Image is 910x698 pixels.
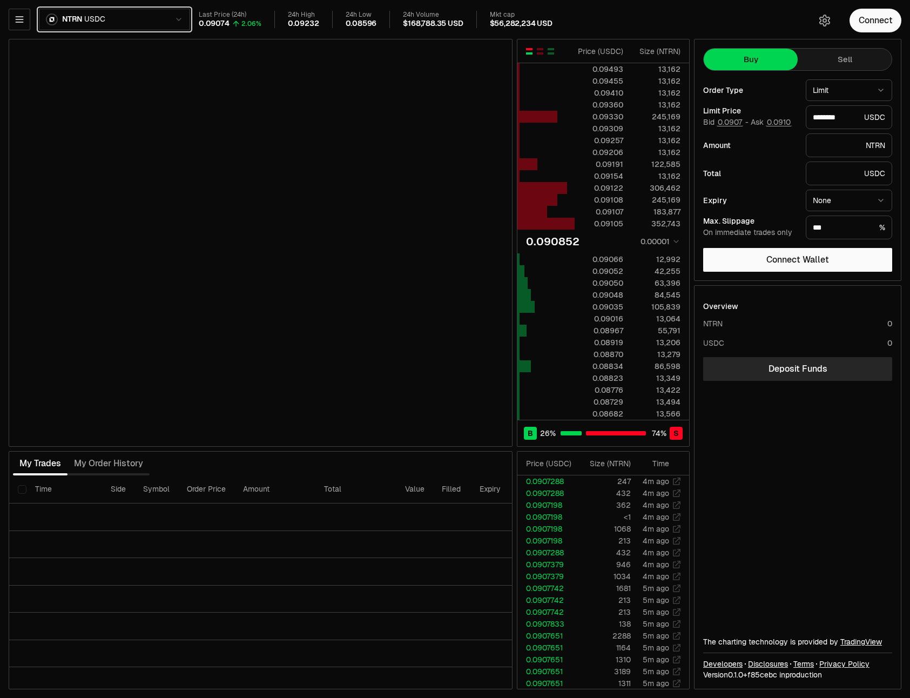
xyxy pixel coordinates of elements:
button: Show Sell Orders Only [536,47,544,56]
td: <1 [577,511,631,523]
td: 0.0907198 [517,511,577,523]
time: 5m ago [643,619,669,629]
time: 4m ago [643,476,669,486]
div: 0.09074 [199,19,230,29]
div: 12,992 [632,254,680,265]
span: B [528,428,533,439]
td: 0.0907288 [517,547,577,559]
span: Ask [751,118,792,127]
td: 1034 [577,571,631,582]
button: Select all [18,485,26,494]
div: 352,743 [632,218,680,229]
div: 0.08823 [575,373,623,384]
div: 0.08729 [575,397,623,407]
div: Order Type [703,86,797,94]
div: Total [703,170,797,177]
td: 0.0907651 [517,654,577,666]
div: 13,279 [632,349,680,360]
div: 13,162 [632,171,680,182]
button: 0.0907 [717,118,743,126]
div: USDC [806,105,892,129]
div: 0.09108 [575,194,623,205]
span: 26 % [540,428,556,439]
span: S [673,428,679,439]
div: 13,494 [632,397,680,407]
div: USDC [806,162,892,185]
div: 0.09052 [575,266,623,277]
div: 105,839 [632,301,680,312]
div: NTRN [806,133,892,157]
time: 4m ago [643,560,669,569]
div: 13,206 [632,337,680,348]
div: 24h Low [346,11,377,19]
div: 0.08682 [575,408,623,419]
td: 432 [577,487,631,499]
td: 213 [577,535,631,547]
div: % [806,216,892,239]
span: 74 % [652,428,666,439]
div: 245,169 [632,194,680,205]
time: 4m ago [643,488,669,498]
td: 0.0907833 [517,618,577,630]
div: 306,462 [632,183,680,193]
td: 0.0907651 [517,642,577,654]
button: Show Buy Orders Only [547,47,555,56]
time: 5m ago [643,583,669,593]
div: 0.09107 [575,206,623,217]
div: 0.09410 [575,88,623,98]
div: 13,566 [632,408,680,419]
span: USDC [84,15,105,24]
div: 0.09330 [575,111,623,122]
td: 0.0907198 [517,523,577,535]
time: 5m ago [643,667,669,676]
div: Max. Slippage [703,217,797,225]
td: 0.0907198 [517,535,577,547]
div: 0.08870 [575,349,623,360]
div: 0.09105 [575,218,623,229]
td: 0.0907288 [517,475,577,487]
div: 0.09309 [575,123,623,134]
time: 4m ago [643,572,669,581]
a: Developers [703,659,743,669]
div: Mkt cap [490,11,552,19]
time: 4m ago [643,512,669,522]
button: Connect Wallet [703,248,892,272]
div: 84,545 [632,290,680,300]
td: 1681 [577,582,631,594]
button: 0.0910 [766,118,792,126]
div: 13,349 [632,373,680,384]
div: 0.09191 [575,159,623,170]
iframe: Financial Chart [9,39,512,446]
td: 213 [577,594,631,606]
div: 122,585 [632,159,680,170]
div: 86,598 [632,361,680,372]
th: Order Price [178,475,234,504]
div: Time [640,458,669,469]
div: 0.09122 [575,183,623,193]
th: Time [26,475,102,504]
th: Filled [433,475,471,504]
button: Sell [798,49,892,70]
div: 0.09154 [575,171,623,182]
div: 0.09257 [575,135,623,146]
button: My Trades [13,453,68,474]
div: 0 [887,338,892,348]
button: Limit [806,79,892,101]
div: Last Price (24h) [199,11,261,19]
div: 42,255 [632,266,680,277]
td: 1164 [577,642,631,654]
div: 0.09016 [575,313,623,324]
button: Connect [850,9,901,32]
td: 1311 [577,677,631,689]
div: 2.06% [241,19,261,28]
div: 0.09232 [288,19,319,29]
div: Overview [703,301,738,312]
div: 24h Volume [403,11,463,19]
td: 1068 [577,523,631,535]
td: 0.0907288 [517,487,577,499]
div: The charting technology is provided by [703,636,892,647]
div: 0 [887,318,892,329]
span: f85cebcae6d546fd4871cee61bec42ee804b8d6e [747,670,777,680]
div: 245,169 [632,111,680,122]
div: 13,162 [632,99,680,110]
